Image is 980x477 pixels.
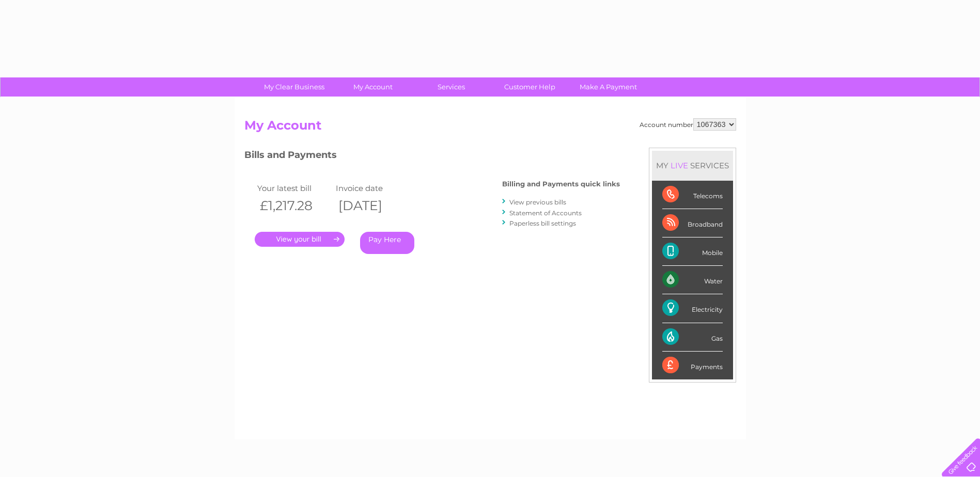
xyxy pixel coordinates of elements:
[509,219,576,227] a: Paperless bill settings
[662,294,723,323] div: Electricity
[255,181,334,195] td: Your latest bill
[330,77,415,97] a: My Account
[640,118,736,131] div: Account number
[668,161,690,170] div: LIVE
[566,77,651,97] a: Make A Payment
[409,77,494,97] a: Services
[662,209,723,237] div: Broadband
[509,198,566,206] a: View previous bills
[360,232,414,254] a: Pay Here
[255,232,345,247] a: .
[652,151,733,180] div: MY SERVICES
[487,77,572,97] a: Customer Help
[662,323,723,352] div: Gas
[502,180,620,188] h4: Billing and Payments quick links
[255,195,334,216] th: £1,217.28
[662,237,723,266] div: Mobile
[509,209,582,217] a: Statement of Accounts
[252,77,337,97] a: My Clear Business
[662,266,723,294] div: Water
[333,181,412,195] td: Invoice date
[662,181,723,209] div: Telecoms
[333,195,412,216] th: [DATE]
[244,118,736,138] h2: My Account
[244,148,620,166] h3: Bills and Payments
[662,352,723,379] div: Payments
